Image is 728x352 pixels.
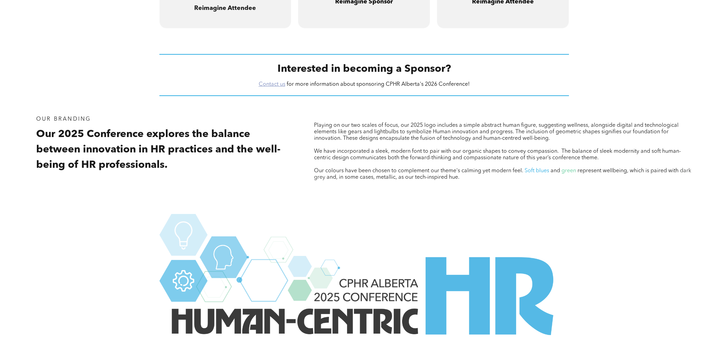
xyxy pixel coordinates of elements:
[561,168,576,174] span: green
[525,168,549,174] span: Soft blues
[36,129,281,170] span: Our 2025 Conference explores the balance between innovation in HR practices and the well-being of...
[194,5,256,11] span: Reimagine Attendee
[314,149,681,161] span: We have incorporated a sleek, modern font to pair with our organic shapes to convey compassion. T...
[314,168,523,174] span: Our colours have been chosen to complement our theme's calming yet modern feel.
[314,123,679,141] span: Playing on our two scales of focus, our 2025 logo includes a simple abstract human figure, sugges...
[259,82,285,87] a: Contact us
[551,168,560,174] span: and
[577,168,679,174] span: represent wellbeing, which is paired with
[314,168,691,180] span: dark grey
[327,175,459,180] span: and, in some cases, metallic, as our tech-inspired hue.
[36,117,91,122] span: Our Branding
[287,82,470,87] span: for more information about sponsoring CPHR Alberta's 2026 Conference!
[277,64,451,74] span: Interested in becoming a Sponsor?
